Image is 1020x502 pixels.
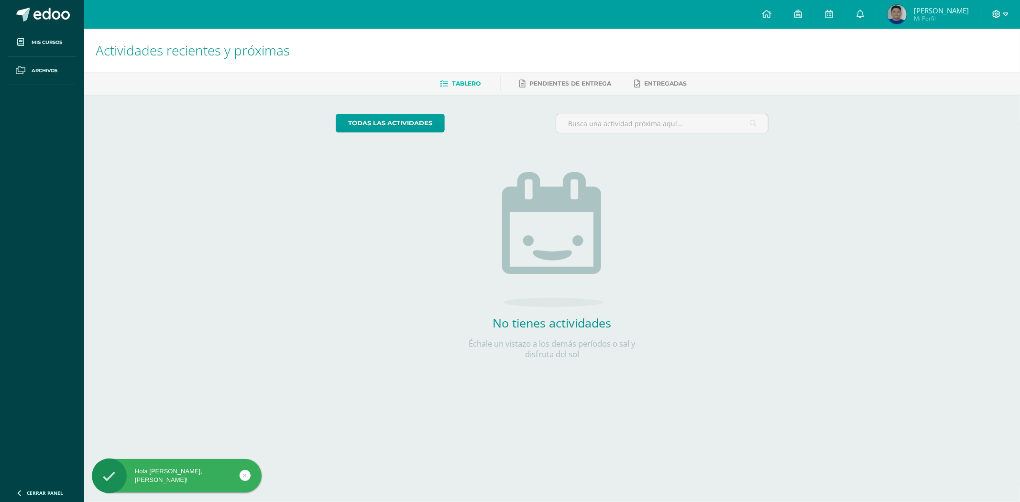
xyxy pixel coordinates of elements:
span: Cerrar panel [27,490,63,496]
a: Entregadas [635,76,687,91]
a: Tablero [440,76,481,91]
div: Hola [PERSON_NAME], [PERSON_NAME]! [92,467,262,484]
span: Mi Perfil [914,14,969,22]
h2: No tienes actividades [457,315,648,331]
a: Mis cursos [8,29,77,57]
span: [PERSON_NAME] [914,6,969,15]
span: Actividades recientes y próximas [96,41,290,59]
span: Entregadas [645,80,687,87]
span: Tablero [452,80,481,87]
img: 57a48d8702f892de463ac40911e205c9.png [888,5,907,24]
img: no_activities.png [502,172,603,307]
a: todas las Actividades [336,114,445,132]
p: Échale un vistazo a los demás períodos o sal y disfruta del sol [457,338,648,360]
a: Pendientes de entrega [520,76,612,91]
a: Archivos [8,57,77,85]
input: Busca una actividad próxima aquí... [556,114,768,133]
span: Mis cursos [32,39,62,46]
span: Pendientes de entrega [530,80,612,87]
span: Archivos [32,67,57,75]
